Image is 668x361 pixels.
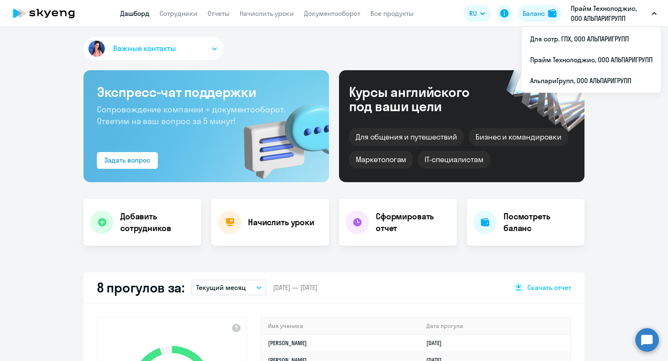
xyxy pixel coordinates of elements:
[113,43,176,54] span: Важные контакты
[159,9,197,18] a: Сотрудники
[97,279,185,296] h2: 8 прогулов за:
[268,339,307,347] a: [PERSON_NAME]
[97,104,286,126] span: Сопровождение компании + документооборот. Ответим на ваш вопрос за 5 минут!
[120,211,195,234] h4: Добавить сотрудников
[504,211,578,234] h4: Посмотреть баланс
[97,84,316,100] h3: Экспресс-чат поддержки
[87,39,106,58] img: avatar
[522,27,661,93] ul: RU
[97,152,158,169] button: Задать вопрос
[518,5,562,22] button: Балансbalance
[83,37,224,60] button: Важные контакты
[240,9,294,18] a: Начислить уроки
[232,88,329,182] img: bg-img
[463,5,491,22] button: RU
[349,85,492,113] div: Курсы английского под ваши цели
[120,9,149,18] a: Дашборд
[523,8,545,18] div: Баланс
[273,283,317,292] span: [DATE] — [DATE]
[571,3,648,23] p: Прайм Технолоджис, ООО АЛЬПАРИГРУПП
[548,9,557,18] img: balance
[370,9,414,18] a: Все продукты
[420,318,570,335] th: Дата прогула
[527,283,571,292] span: Скачать отчет
[469,128,568,146] div: Бизнес и командировки
[104,155,150,165] div: Задать вопрос
[376,211,450,234] h4: Сформировать отчет
[191,280,266,295] button: Текущий месяц
[196,282,246,292] p: Текущий месяц
[207,9,230,18] a: Отчеты
[426,339,448,347] a: [DATE]
[261,318,420,335] th: Имя ученика
[349,151,413,168] div: Маркетологам
[248,216,314,228] h4: Начислить уроки
[567,3,661,23] button: Прайм Технолоджис, ООО АЛЬПАРИГРУПП
[418,151,490,168] div: IT-специалистам
[469,8,477,18] span: RU
[349,128,464,146] div: Для общения и путешествий
[304,9,360,18] a: Документооборот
